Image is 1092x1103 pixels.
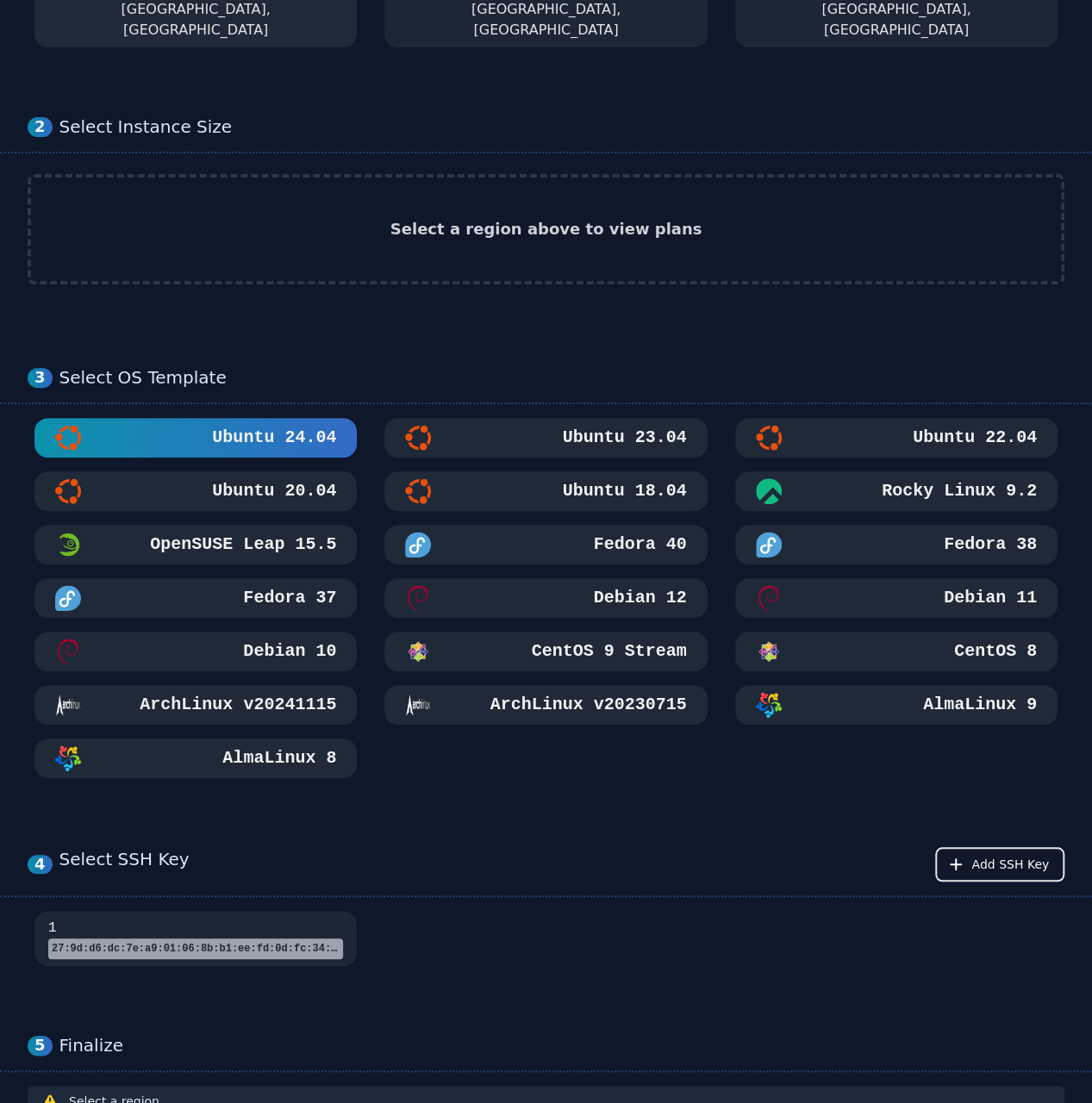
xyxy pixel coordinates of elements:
[756,478,782,504] img: Rocky Linux 9.2
[940,586,1037,610] h3: Debian 11
[384,632,707,671] button: CentOS 9 StreamCentOS 9 Stream
[487,693,687,717] h3: ArchLinux v20230715
[240,639,336,664] h3: Debian 10
[34,525,357,564] button: OpenSUSE Leap 15.5 MinimalOpenSUSE Leap 15.5
[756,639,782,664] img: CentOS 8
[756,425,782,451] img: Ubuntu 22.04
[735,418,1058,458] button: Ubuntu 22.04Ubuntu 22.04
[55,532,81,558] img: OpenSUSE Leap 15.5 Minimal
[34,418,357,458] button: Ubuntu 24.04Ubuntu 24.04
[219,746,336,770] h3: AlmaLinux 8
[48,918,343,938] h3: 1
[55,745,81,771] img: AlmaLinux 8
[34,685,357,725] button: ArchLinux v20241115ArchLinux v20241115
[735,685,1058,725] button: AlmaLinux 9AlmaLinux 9
[28,117,53,137] div: 2
[55,692,81,718] img: ArchLinux v20241115
[590,533,687,557] h3: Fedora 40
[28,368,53,388] div: 3
[55,425,81,451] img: Ubuntu 24.04
[559,479,687,503] h3: Ubuntu 18.04
[384,525,707,564] button: Fedora 40Fedora 40
[390,217,702,241] h2: Select a region above to view plans
[756,585,782,611] img: Debian 11
[147,533,336,557] h3: OpenSUSE Leap 15.5
[756,692,782,718] img: AlmaLinux 9
[34,632,357,671] button: Debian 10Debian 10
[59,847,190,882] div: Select SSH Key
[59,116,1064,138] div: Select Instance Size
[28,1036,53,1056] div: 5
[878,479,1037,503] h3: Rocky Linux 9.2
[405,532,431,558] img: Fedora 40
[384,418,707,458] button: Ubuntu 23.04Ubuntu 23.04
[971,856,1049,873] span: Add SSH Key
[405,478,431,504] img: Ubuntu 18.04
[55,478,81,504] img: Ubuntu 20.04
[34,738,357,778] button: AlmaLinux 8AlmaLinux 8
[590,586,687,610] h3: Debian 12
[384,685,707,725] button: ArchLinux v20230715ArchLinux v20230715
[735,471,1058,511] button: Rocky Linux 9.2Rocky Linux 9.2
[59,367,1064,389] div: Select OS Template
[405,425,431,451] img: Ubuntu 23.04
[48,938,343,959] div: 27:9d:d6:dc:7e:a9:01:06:8b:b1:ee:fd:0d:fc:34:4b
[735,632,1058,671] button: CentOS 8CentOS 8
[34,911,357,966] button: 127:9d:d6:dc:7e:a9:01:06:8b:b1:ee:fd:0d:fc:34:4b
[909,426,1037,450] h3: Ubuntu 22.04
[209,479,336,503] h3: Ubuntu 20.04
[240,586,336,610] h3: Fedora 37
[405,692,431,718] img: ArchLinux v20230715
[34,578,357,618] button: Fedora 37Fedora 37
[28,855,53,875] div: 4
[209,426,336,450] h3: Ubuntu 24.04
[920,693,1037,717] h3: AlmaLinux 9
[59,1035,1064,1056] div: Finalize
[735,578,1058,618] button: Debian 11Debian 11
[756,532,782,558] img: Fedora 38
[405,639,431,664] img: CentOS 9 Stream
[384,471,707,511] button: Ubuntu 18.04Ubuntu 18.04
[136,693,336,717] h3: ArchLinux v20241115
[55,639,81,664] img: Debian 10
[528,639,687,664] h3: CentOS 9 Stream
[951,639,1037,664] h3: CentOS 8
[935,847,1064,882] button: Add SSH Key
[940,533,1037,557] h3: Fedora 38
[559,426,687,450] h3: Ubuntu 23.04
[34,471,357,511] button: Ubuntu 20.04Ubuntu 20.04
[55,585,81,611] img: Fedora 37
[405,585,431,611] img: Debian 12
[384,578,707,618] button: Debian 12Debian 12
[735,525,1058,564] button: Fedora 38Fedora 38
